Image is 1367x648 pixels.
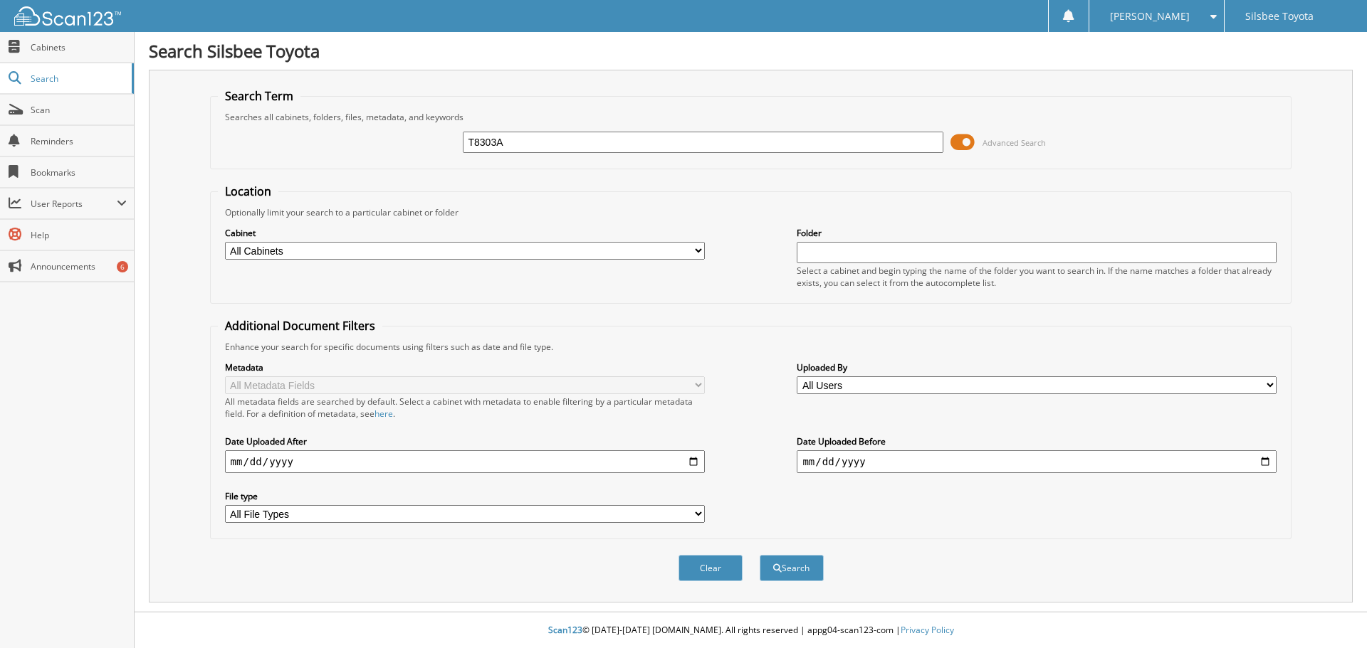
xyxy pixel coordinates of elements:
[31,104,127,116] span: Scan
[797,435,1277,447] label: Date Uploaded Before
[225,395,705,420] div: All metadata fields are searched by default. Select a cabinet with metadata to enable filtering b...
[797,265,1277,289] div: Select a cabinet and begin typing the name of the folder you want to search in. If the name match...
[679,555,743,581] button: Clear
[31,198,117,210] span: User Reports
[135,613,1367,648] div: © [DATE]-[DATE] [DOMAIN_NAME]. All rights reserved | appg04-scan123-com |
[797,227,1277,239] label: Folder
[375,408,393,420] a: here
[225,435,705,447] label: Date Uploaded After
[31,260,127,272] span: Announcements
[117,261,128,272] div: 6
[797,361,1277,373] label: Uploaded By
[218,206,1284,218] div: Optionally limit your search to a particular cabinet or folder
[218,184,278,199] legend: Location
[31,73,125,85] span: Search
[31,41,127,53] span: Cabinets
[1245,12,1314,21] span: Silsbee Toyota
[31,166,127,179] span: Bookmarks
[31,229,127,241] span: Help
[14,6,121,26] img: scan123-logo-white.svg
[1110,12,1190,21] span: [PERSON_NAME]
[218,318,382,334] legend: Additional Document Filters
[797,450,1277,473] input: end
[31,135,127,147] span: Reminders
[548,624,582,636] span: Scan123
[218,88,300,104] legend: Search Term
[901,624,954,636] a: Privacy Policy
[225,361,705,373] label: Metadata
[149,39,1353,63] h1: Search Silsbee Toyota
[218,111,1284,123] div: Searches all cabinets, folders, files, metadata, and keywords
[225,450,705,473] input: start
[225,490,705,502] label: File type
[760,555,824,581] button: Search
[983,137,1046,148] span: Advanced Search
[225,227,705,239] label: Cabinet
[218,341,1284,353] div: Enhance your search for specific documents using filters such as date and file type.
